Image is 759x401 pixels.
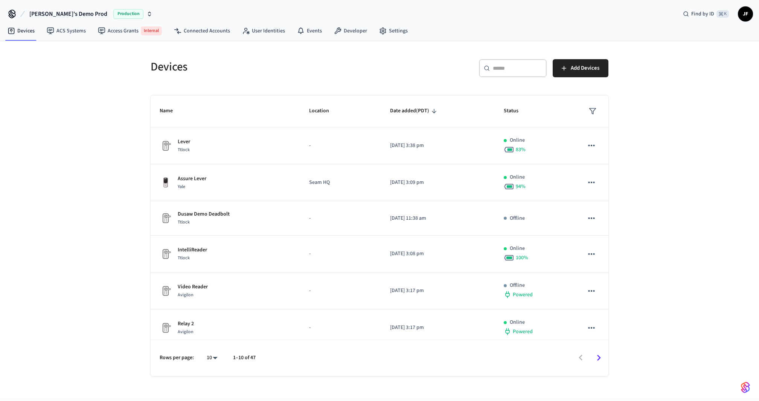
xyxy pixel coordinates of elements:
[160,177,172,189] img: Yale Assure Touchscreen Wifi Smart Lock, Satin Nickel, Front
[553,59,608,77] button: Add Devices
[516,183,526,190] span: 94 %
[291,24,328,38] a: Events
[151,59,375,75] h5: Devices
[716,10,729,18] span: ⌘ K
[309,250,372,258] p: -
[178,292,194,298] span: Avigilon
[41,24,92,38] a: ACS Systems
[92,23,168,38] a: Access GrantsInternal
[236,24,291,38] a: User Identities
[178,184,185,190] span: Yale
[178,320,194,328] p: Relay 2
[178,219,190,225] span: Ttlock
[160,322,172,334] img: Placeholder Lock Image
[739,7,752,21] span: JF
[390,214,486,222] p: [DATE] 11:38 am
[309,142,372,150] p: -
[160,285,172,297] img: Placeholder Lock Image
[178,329,194,335] span: Avigilon
[309,324,372,332] p: -
[513,328,533,335] span: Powered
[309,105,339,117] span: Location
[738,6,753,21] button: JF
[160,140,172,152] img: Placeholder Lock Image
[178,210,230,218] p: Dusaw Demo Deadbolt
[113,9,143,19] span: Production
[516,146,526,153] span: 83 %
[510,136,525,144] p: Online
[390,105,439,117] span: Date added(PDT)
[178,283,208,291] p: Video Reader
[571,63,599,73] span: Add Devices
[373,24,414,38] a: Settings
[178,147,190,153] span: Ttlock
[510,318,525,326] p: Online
[390,250,486,258] p: [DATE] 3:08 pm
[510,173,525,181] p: Online
[2,24,41,38] a: Devices
[510,214,525,222] p: Offline
[516,254,528,262] span: 100 %
[141,26,162,35] span: Internal
[160,248,172,260] img: Placeholder Lock Image
[741,381,750,393] img: SeamLogoGradient.69752ec5.svg
[309,287,372,295] p: -
[160,354,194,362] p: Rows per page:
[178,255,190,261] span: Ttlock
[513,291,533,298] span: Powered
[590,349,608,367] button: Go to next page
[677,7,735,21] div: Find by ID⌘ K
[178,246,207,254] p: IntelliReader
[390,142,486,150] p: [DATE] 3:38 pm
[160,105,183,117] span: Name
[203,352,221,363] div: 10
[309,214,372,222] p: -
[510,245,525,253] p: Online
[233,354,256,362] p: 1–10 of 47
[178,175,206,183] p: Assure Lever
[178,138,190,146] p: Lever
[160,212,172,224] img: Placeholder Lock Image
[504,105,528,117] span: Status
[390,287,486,295] p: [DATE] 3:17 pm
[328,24,373,38] a: Developer
[309,179,372,187] p: Seam HQ
[390,179,486,187] p: [DATE] 3:09 pm
[510,282,525,289] p: Offline
[168,24,236,38] a: Connected Accounts
[29,9,107,18] span: [PERSON_NAME]'s Demo Prod
[390,324,486,332] p: [DATE] 3:17 pm
[691,10,714,18] span: Find by ID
